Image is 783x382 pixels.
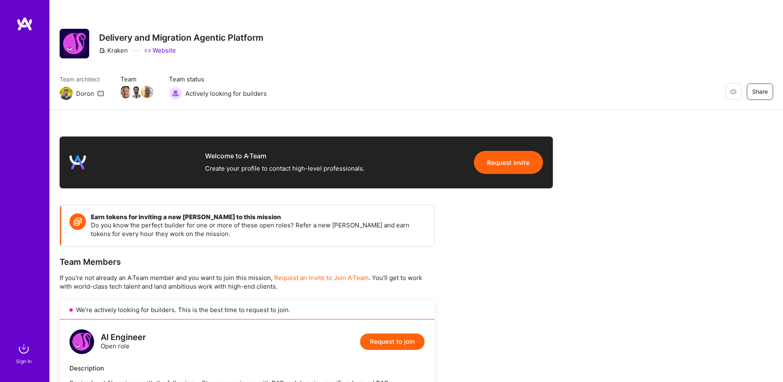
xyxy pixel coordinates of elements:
[76,89,94,98] div: Doron
[131,85,142,99] a: Team Member Avatar
[205,151,365,160] div: Welcome to A·Team
[274,274,369,282] span: Request an Invite to Join A·Team
[360,333,425,350] button: Request to join
[91,213,426,221] h4: Earn tokens for inviting a new [PERSON_NAME] to this mission
[101,333,146,342] div: AI Engineer
[120,75,152,83] span: Team
[99,32,263,43] h3: Delivery and Migration Agentic Platform
[169,75,267,83] span: Team status
[91,221,426,238] p: Do you know the perfect builder for one or more of these open roles? Refer a new [PERSON_NAME] an...
[17,340,32,366] a: sign inSign In
[120,86,132,98] img: Team Member Avatar
[101,333,146,350] div: Open role
[130,86,143,98] img: Team Member Avatar
[69,329,94,354] img: logo
[144,46,176,55] a: Website
[120,85,131,99] a: Team Member Avatar
[97,90,104,97] i: icon Mail
[16,357,32,366] div: Sign In
[169,87,182,100] img: Actively looking for builders
[69,364,425,373] div: Description
[60,75,104,83] span: Team architect
[99,46,128,55] div: Kraken
[60,273,434,291] p: If you're not already an A·Team member and you want to join this mission, . You'll get to work wi...
[142,85,152,99] a: Team Member Avatar
[69,213,86,230] img: Token icon
[60,29,89,58] img: Company Logo
[60,87,73,100] img: Team Architect
[747,83,773,100] button: Share
[185,89,267,98] span: Actively looking for builders
[752,88,768,96] span: Share
[99,47,106,54] i: icon CompanyGray
[69,154,86,171] img: logo
[16,340,32,357] img: sign in
[141,86,153,98] img: Team Member Avatar
[730,88,737,95] i: icon EyeClosed
[205,164,365,174] div: Create your profile to contact high-level professionals.
[16,16,33,31] img: logo
[60,301,434,319] div: We’re actively looking for builders. This is the best time to request to join.
[60,257,434,267] div: Team Members
[474,151,543,174] button: Request Invite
